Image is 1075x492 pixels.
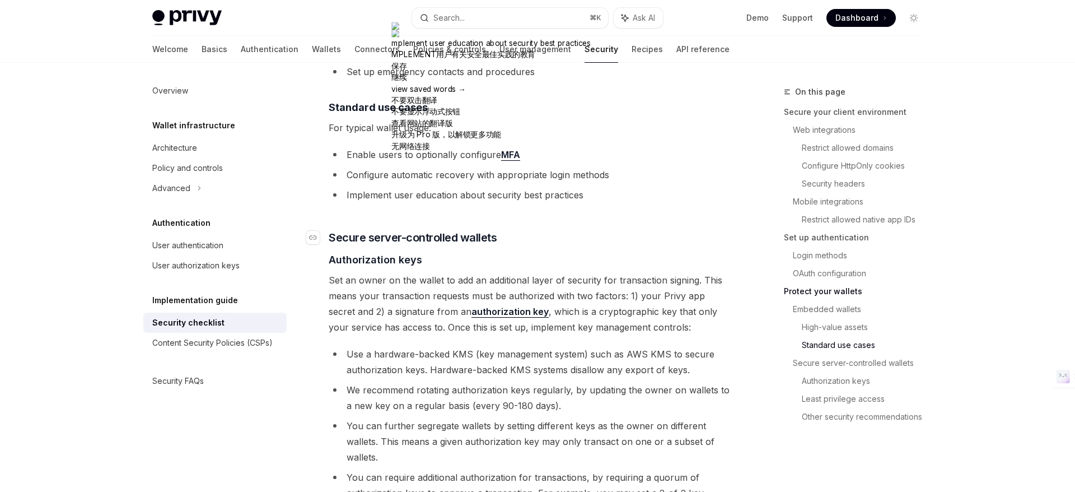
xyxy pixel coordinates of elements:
[329,101,428,113] strong: Standard use cases
[826,9,896,27] a: Dashboard
[585,36,618,63] a: Security
[329,418,732,465] li: You can further segregate wallets by setting different keys as the owner on different wallets. Th...
[329,346,732,378] li: Use a hardware-backed KMS (key management system) such as AWS KMS to secure authorization keys. H...
[391,130,501,140] span: 升级为 Pro 版，以解锁更多功能
[614,8,663,28] button: Ask AI
[143,235,287,256] a: User authentication
[143,158,287,178] a: Policy and controls
[391,141,429,151] span: 无网络连接
[329,64,732,80] li: Set up emergency contacts and procedures
[152,119,235,132] h5: Wallet infrastructure
[391,107,460,117] span: 当您下次选取文字时，将不会再看见浮动式按钮。
[391,83,590,94] div: view saved words →
[202,36,227,63] a: Basics
[391,22,590,30] img: en.png
[391,38,590,49] div: mplement user education about security best practices
[329,230,497,245] span: Secure server-controlled wallets
[784,282,932,300] a: Protect your wallets
[471,306,549,318] a: authorization key
[802,318,932,336] a: High-value assets
[329,382,732,414] li: We recommend rotating authorization keys regularly, by updating the owner on wallets to a new key...
[241,36,298,63] a: Authentication
[802,175,932,193] a: Security headers
[412,8,608,28] button: Search...⌘K
[143,256,287,276] a: User authorization keys
[329,252,422,267] span: Authorization keys
[784,103,932,121] a: Secure your client environment
[306,230,329,245] a: Navigate to header
[784,229,932,247] a: Set up authentication
[391,60,590,71] div: 保存
[632,36,663,63] a: Recipes
[329,272,732,335] span: Set an owner on the wallet to add an additional layer of security for transaction signing. This m...
[143,138,287,158] a: Architecture
[152,294,238,307] h5: Implementation guide
[152,316,225,329] div: Security checklist
[433,11,465,25] div: Search...
[793,264,932,282] a: OAuth configuration
[329,147,732,163] li: Enable users to optionally configure
[329,187,732,203] li: Implement user education about security best practices
[793,247,932,264] a: Login methods
[802,390,932,408] a: Least privilege access
[782,12,813,24] a: Support
[793,121,932,139] a: Web integrations
[152,36,188,63] a: Welcome
[152,10,222,26] img: light logo
[312,36,341,63] a: Wallets
[143,313,287,333] a: Security checklist
[391,72,590,83] div: 继续
[143,371,287,391] a: Security FAQs
[152,182,190,195] div: Advanced
[802,139,932,157] a: Restrict allowed domains
[152,259,240,272] div: User authorization keys
[391,30,590,38] img: zh.png
[633,12,655,24] span: Ask AI
[143,333,287,353] a: Content Security Policies (CSPs)
[152,161,223,175] div: Policy and controls
[802,336,932,354] a: Standard use cases
[746,12,769,24] a: Demo
[152,336,273,350] div: Content Security Policies (CSPs)
[391,95,437,105] span: 当您下次双击某个单词时，将不会再看见翻译窗口。
[152,239,223,252] div: User authentication
[905,9,923,27] button: Toggle dark mode
[152,216,211,230] h5: Authentication
[391,118,452,128] a: 此网站已有翻译版
[152,84,188,98] div: Overview
[329,120,732,136] span: For typical wallet usage:
[802,372,932,390] a: Authorization keys
[329,167,732,183] li: Configure automatic recovery with appropriate login methods
[795,85,845,99] span: On this page
[802,157,932,175] a: Configure HttpOnly cookies
[354,36,400,63] a: Connectors
[793,193,932,211] a: Mobile integrations
[793,354,932,372] a: Secure server-controlled wallets
[501,149,520,161] a: MFA
[802,408,932,426] a: Other security recommendations
[590,13,601,22] span: ⌘ K
[835,12,878,24] span: Dashboard
[802,211,932,229] a: Restrict allowed native app IDs
[152,141,197,155] div: Architecture
[391,49,590,60] div: MPLEMENT用户有关安全最佳实践的教育
[143,81,287,101] a: Overview
[676,36,730,63] a: API reference
[152,374,204,388] div: Security FAQs
[793,300,932,318] a: Embedded wallets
